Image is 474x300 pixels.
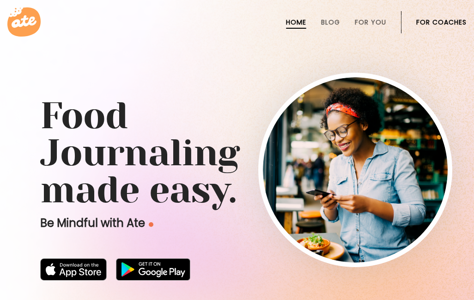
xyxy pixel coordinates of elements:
img: home-hero-img-rounded.png [263,77,448,262]
p: Be Mindful with Ate [40,216,299,231]
a: Home [286,19,306,26]
img: badge-download-google.png [116,258,190,281]
a: Blog [321,19,340,26]
img: badge-download-apple.svg [40,258,107,281]
h1: Food Journaling made easy. [40,97,434,208]
a: For Coaches [416,19,467,26]
a: For You [355,19,386,26]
